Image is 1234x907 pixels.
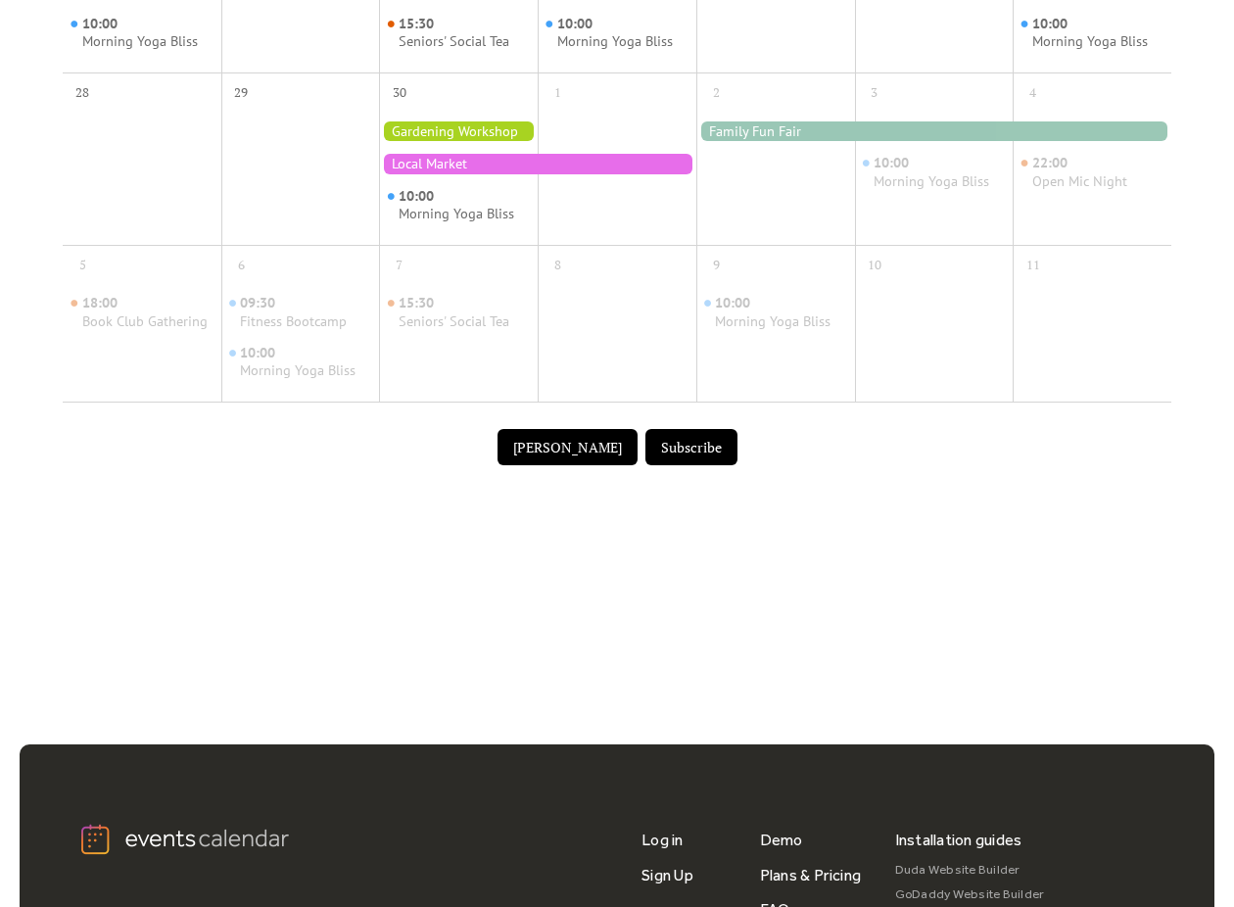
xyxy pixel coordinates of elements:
a: Demo [760,823,803,857]
div: Installation guides [895,823,1022,857]
a: GoDaddy Website Builder [895,883,1045,907]
a: Log in [641,823,683,857]
a: Duda Website Builder [895,858,1045,883]
a: Sign Up [641,858,693,892]
a: Plans & Pricing [760,858,862,892]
